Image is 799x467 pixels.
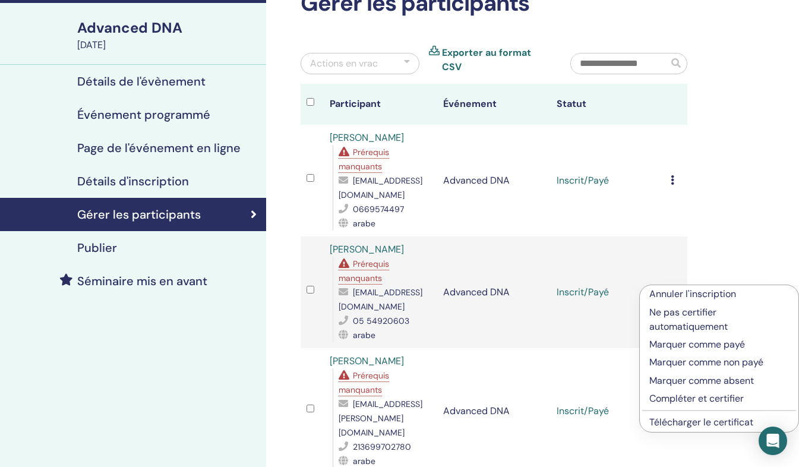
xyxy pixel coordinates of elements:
h4: Page de l'événement en ligne [77,141,241,155]
h4: Séminaire mis en avant [77,274,207,288]
h4: Détails d'inscription [77,174,189,188]
p: Compléter et certifier [649,392,789,406]
span: 05 54920603 [353,315,409,326]
div: Actions en vrac [310,56,378,71]
p: Marquer comme non payé [649,355,789,370]
span: [EMAIL_ADDRESS][DOMAIN_NAME] [339,175,422,200]
a: [PERSON_NAME] [330,355,404,367]
h4: Événement programmé [77,108,210,122]
div: [DATE] [77,38,259,52]
span: [EMAIL_ADDRESS][PERSON_NAME][DOMAIN_NAME] [339,399,422,438]
span: Prérequis manquants [339,258,389,283]
span: arabe [353,330,375,340]
td: Advanced DNA [437,125,551,236]
p: Ne pas certifier automatiquement [649,305,789,334]
p: Marquer comme payé [649,337,789,352]
a: [PERSON_NAME] [330,131,404,144]
span: 213699702780 [353,441,411,452]
th: Participant [324,84,437,125]
span: arabe [353,218,375,229]
td: Advanced DNA [437,236,551,348]
div: Open Intercom Messenger [759,427,787,455]
p: Annuler l'inscription [649,287,789,301]
p: Marquer comme absent [649,374,789,388]
span: [EMAIL_ADDRESS][DOMAIN_NAME] [339,287,422,312]
span: Prérequis manquants [339,147,389,172]
a: Télécharger le certificat [649,416,753,428]
th: Événement [437,84,551,125]
a: Exporter au format CSV [442,46,552,74]
span: 0669574497 [353,204,404,214]
a: [PERSON_NAME] [330,243,404,255]
div: Advanced DNA [77,18,259,38]
h4: Gérer les participants [77,207,201,222]
th: Statut [551,84,664,125]
span: Prérequis manquants [339,370,389,395]
a: Advanced DNA[DATE] [70,18,266,52]
span: arabe [353,456,375,466]
h4: Détails de l'évènement [77,74,206,89]
h4: Publier [77,241,117,255]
